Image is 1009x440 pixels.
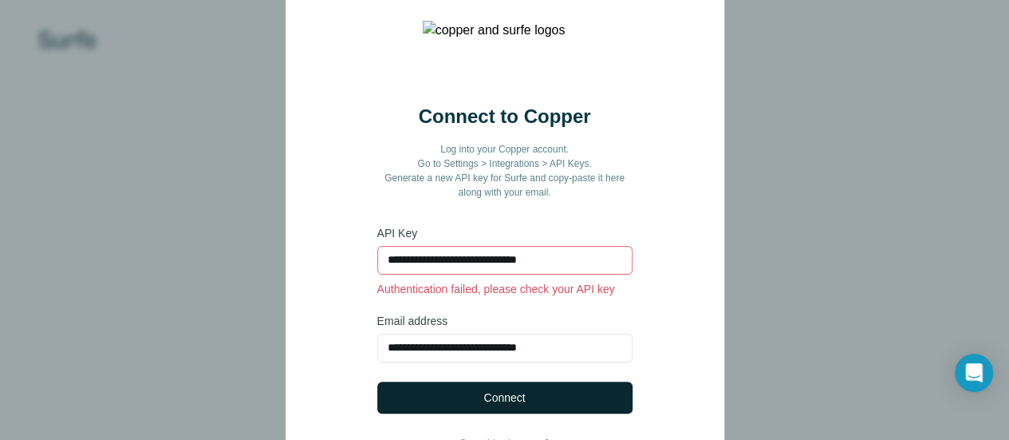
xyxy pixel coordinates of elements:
[377,142,633,200] p: Log into your Copper account. Go to Settings > Integrations > API Keys. Generate a new API key fo...
[377,281,633,297] p: Authentication failed, please check your API key
[423,21,587,85] img: copper and surfe logos
[419,104,591,129] h2: Connect to Copper
[377,382,633,414] button: Connect
[377,225,633,241] label: API Key
[377,313,633,329] label: Email address
[483,390,525,406] span: Connect
[955,354,993,392] div: Open Intercom Messenger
